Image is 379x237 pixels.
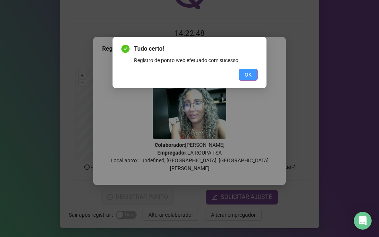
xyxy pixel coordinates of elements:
[239,69,258,81] button: OK
[134,44,258,53] span: Tudo certo!
[354,212,372,230] div: Open Intercom Messenger
[121,45,130,53] span: check-circle
[245,71,252,79] span: OK
[134,56,258,64] div: Registro de ponto web efetuado com sucesso.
